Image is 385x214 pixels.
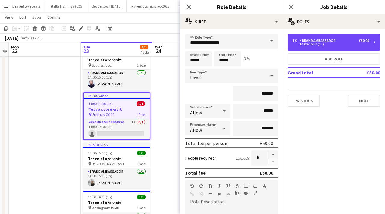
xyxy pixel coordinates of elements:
div: Shift [180,14,283,29]
a: Comms [45,13,63,21]
button: Bold [208,184,212,188]
span: Comms [47,14,61,20]
div: In progress [84,93,150,98]
span: 15:00-16:00 (1h) [88,195,112,199]
button: Add role [288,53,380,65]
label: People required [185,155,217,161]
app-job-card: In progress14:00-15:00 (1h)1/1Tesco store visit [PERSON_NAME] SM11 RoleBrand Ambassador1/114:00-1... [83,142,150,189]
span: 14:00-15:00 (1h) [88,151,112,155]
span: Week 38 [20,36,35,40]
div: In progress [83,142,150,147]
h3: Tesco store visit [83,156,150,161]
button: Stella Trainings 2025 [45,0,87,12]
div: BST [37,36,43,40]
div: (1h) [243,56,250,61]
button: Insert video [244,191,248,196]
div: Roles [283,14,385,29]
button: Italic [217,184,221,188]
button: Increase [268,150,278,158]
span: 23 [82,48,90,54]
button: Underline [226,184,230,188]
button: Fullers Cosmic Drop 2025 [127,0,174,12]
button: Horizontal Line [208,191,212,196]
span: 1 Role [137,206,146,210]
div: Brand Ambassador [300,39,338,43]
span: View [5,14,13,20]
div: 14:00-15:00 (1h) [292,43,369,46]
button: Text Color [262,184,266,188]
span: 1/1 [137,151,146,155]
span: 1/1 [137,195,146,199]
span: Wed [155,44,163,50]
span: Wokingham RG40 [92,206,119,210]
span: Allow [190,127,202,133]
td: £50.00 [348,68,380,77]
button: Beavertown Beats [8,0,45,12]
td: Grand total [288,68,348,77]
h3: Job Details [283,3,385,11]
app-job-card: In progress14:00-15:00 (1h)1/1Tesco store visit Southall UB21 RoleBrand Ambassador1/114:00-15:00 ... [83,44,150,90]
button: Strikethrough [235,184,239,188]
span: 0/1 [137,101,145,106]
span: Jobs [32,14,41,20]
a: Jobs [30,13,44,21]
app-card-role: Brand Ambassador1/114:00-15:00 (1h)[PERSON_NAME] [83,168,150,189]
span: 6/7 [140,45,148,49]
div: £50.00 [260,140,273,146]
button: Ordered List [253,184,257,188]
span: Sudbury CO10 [92,112,114,117]
span: 14:00-15:00 (1h) [88,101,113,106]
span: Fixed [190,75,201,81]
button: Clear Formatting [217,191,221,196]
span: 1 Role [137,162,146,166]
span: 24 [154,48,163,54]
h3: Role Details [180,3,283,11]
div: [DATE] [5,35,19,41]
span: Edit [19,14,26,20]
app-card-role: Brand Ambassador1/114:00-15:00 (1h)[PERSON_NAME] [83,70,150,90]
button: Redo [199,184,203,188]
button: Previous [288,95,320,107]
h3: Tesco store visit [83,200,150,205]
app-card-role: Brand Ambassador1A0/114:00-15:00 (1h) [84,119,150,139]
span: 1 Role [137,63,146,67]
button: Fullscreen [253,191,257,196]
div: £50.00 x [236,155,249,161]
button: Camden Shouts 2025 [174,0,217,12]
span: [PERSON_NAME] SM1 [92,162,124,166]
a: View [2,13,16,21]
div: 7 Jobs [140,50,149,54]
span: Southall UB2 [92,63,112,67]
button: Beavertown [DATE] [87,0,127,12]
span: Mon [11,44,19,50]
div: £50.00 [260,170,273,176]
button: Undo [190,184,194,188]
button: Paste as plain text [235,191,239,196]
div: 1 x [292,39,300,43]
span: Allow [190,110,202,116]
span: 22 [10,48,19,54]
button: Next [348,95,380,107]
div: Total fee [185,170,206,176]
div: Total fee per person [185,140,227,146]
app-job-card: In progress14:00-15:00 (1h)0/1Tesco store visit Sudbury CO101 RoleBrand Ambassador1A0/114:00-15:0... [83,92,150,140]
a: Edit [17,13,29,21]
h3: Tesco store visit [83,57,150,63]
h3: Tesco store visit [84,107,150,112]
span: 1 Role [136,112,145,117]
button: HTML Code [226,191,230,196]
div: £50.00 [359,39,369,43]
button: Unordered List [244,184,248,188]
span: Tue [83,44,90,50]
